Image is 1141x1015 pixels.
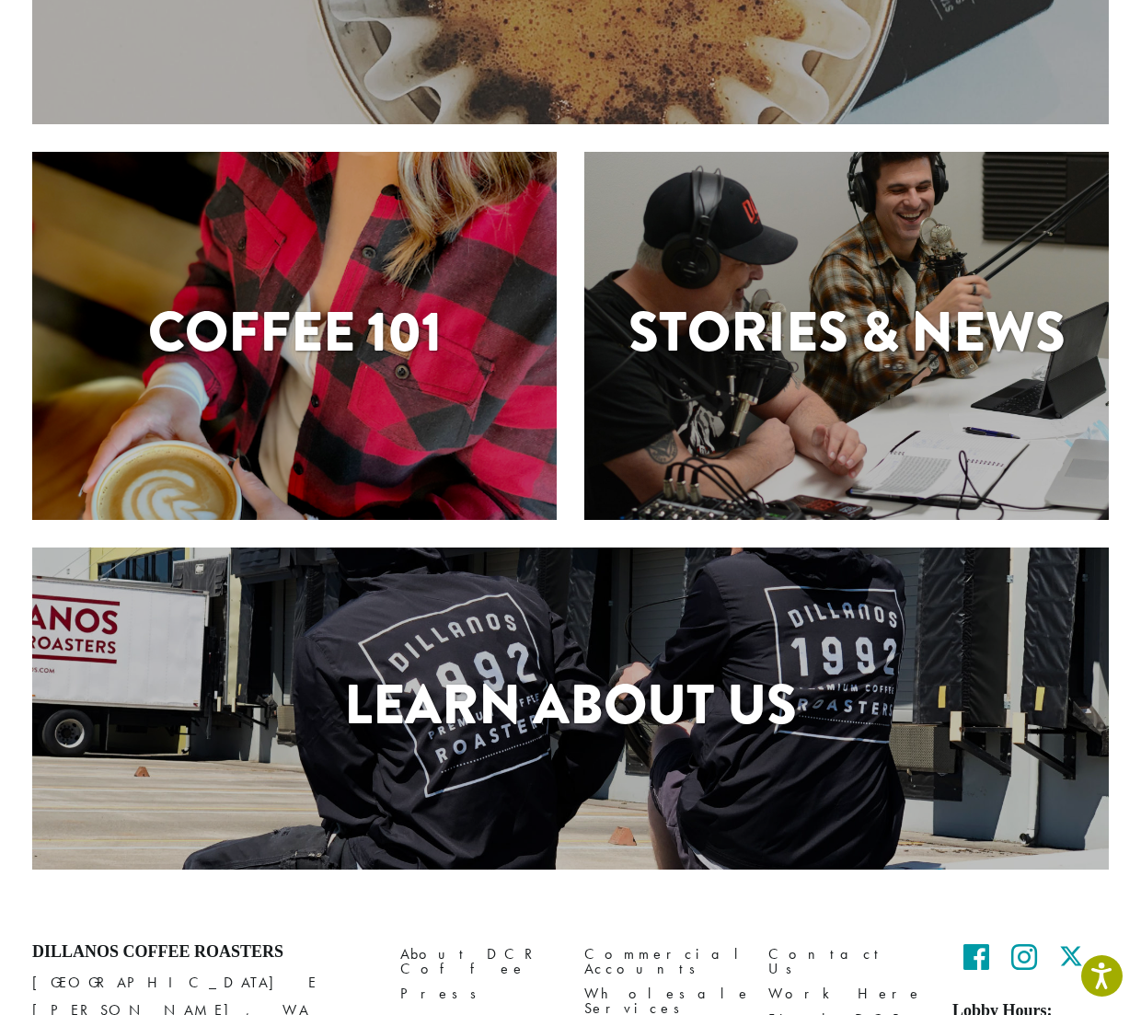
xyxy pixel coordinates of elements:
h1: Stories & News [584,291,1109,374]
h1: Learn About Us [32,663,1109,746]
a: Commercial Accounts [584,942,741,982]
h1: Coffee 101 [32,291,557,374]
a: Learn About Us [32,548,1109,870]
a: Press [400,982,557,1007]
a: Coffee 101 [32,152,557,520]
h4: Dillanos Coffee Roasters [32,942,373,963]
a: Stories & News [584,152,1109,520]
a: Contact Us [768,942,925,982]
a: Work Here [768,982,925,1007]
a: About DCR Coffee [400,942,557,982]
